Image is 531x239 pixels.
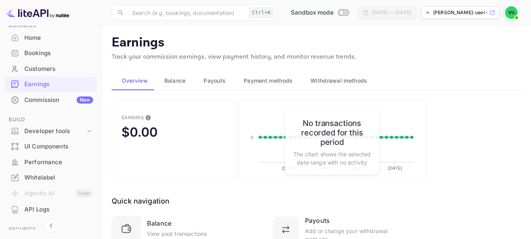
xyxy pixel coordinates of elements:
div: Quick navigation [112,196,169,206]
text: [DATE] [282,166,296,170]
span: Build [5,115,97,124]
div: New [77,96,93,104]
p: [PERSON_NAME]-user-7rp40.nuit... [433,9,488,16]
div: Earnings [5,77,97,92]
div: UI Components [24,142,93,151]
div: API Logs [5,202,97,217]
span: Balance [164,76,186,85]
span: Withdrawal methods [311,76,367,85]
button: This is the amount of confirmed commission that will be paid to you on the next scheduled deposit [142,111,154,124]
div: Customers [5,61,97,77]
div: Earnings [24,80,93,89]
span: Business [5,21,97,30]
div: Performance [5,155,97,170]
div: View past transactions [147,230,207,238]
div: API Logs [24,205,93,214]
a: Performance [5,155,97,169]
div: Ctrl+K [249,7,274,18]
div: Home [24,33,93,43]
div: Developer tools [5,124,97,138]
p: Track your commission earnings, view payment history, and monitor revenue trends. [112,52,522,62]
img: Vikash User [505,6,518,19]
span: Overview [122,76,148,85]
h6: No transactions recorded for this period [293,119,371,147]
span: Security [5,225,97,234]
span: Payment methods [244,76,293,85]
div: Whitelabel [24,173,93,182]
a: UI Components [5,139,97,154]
a: Bookings [5,46,97,60]
div: Earning [121,115,144,120]
text: [DATE] [388,166,402,170]
div: Developer tools [24,127,85,136]
span: Sandbox mode [291,8,334,17]
p: The chart shows the selected date range with no activity [293,150,371,167]
button: EarningThis is the amount of confirmed commission that will be paid to you on the next scheduled ... [112,100,238,180]
div: Whitelabel [5,170,97,185]
div: Customers [24,65,93,74]
a: Customers [5,61,97,76]
div: Balance [147,219,171,228]
div: Bookings [24,49,93,58]
div: Payouts [305,216,330,225]
div: Performance [24,158,93,167]
img: LiteAPI logo [6,6,69,19]
div: UI Components [5,139,97,154]
a: API Logs [5,202,97,217]
input: Search (e.g. bookings, documentation) [127,5,246,20]
a: CommissionNew [5,93,97,107]
div: Switch to Production mode [288,8,352,17]
div: CommissionNew [5,93,97,108]
div: scrollable auto tabs example [112,71,522,90]
div: Home [5,30,97,46]
span: Payouts [204,76,226,85]
div: Commission [24,96,93,105]
p: Earnings [112,35,522,51]
text: 0 [250,135,253,140]
button: Collapse navigation [44,219,58,233]
a: Home [5,30,97,45]
div: $0.00 [121,124,158,140]
div: Bookings [5,46,97,61]
a: Whitelabel [5,170,97,185]
div: [DATE] — [DATE] [372,9,411,16]
a: Earnings [5,77,97,91]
